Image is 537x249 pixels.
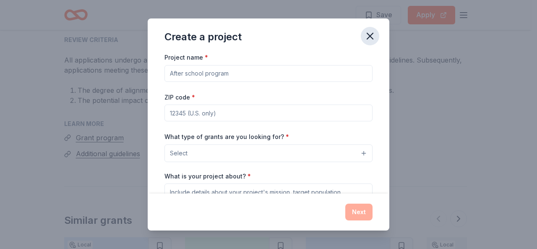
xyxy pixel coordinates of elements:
[164,144,373,162] button: Select
[164,133,289,141] label: What type of grants are you looking for?
[164,93,195,102] label: ZIP code
[164,172,251,181] label: What is your project about?
[164,30,242,44] div: Create a project
[164,105,373,121] input: 12345 (U.S. only)
[170,148,188,158] span: Select
[164,65,373,82] input: After school program
[164,53,208,62] label: Project name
